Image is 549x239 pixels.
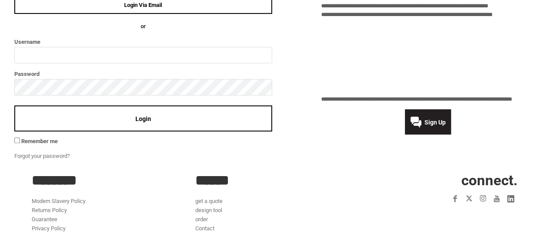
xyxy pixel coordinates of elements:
span: Sign Up [424,119,446,126]
span: Login Via Email [124,2,162,8]
a: Privacy Policy [32,225,66,232]
a: Forgot your password? [14,153,70,159]
span: Login [135,115,151,122]
span: Remember me [21,138,58,144]
iframe: Customer reviews powered by Trustpilot [398,211,517,221]
a: Modern Slavery Policy [32,198,85,204]
a: Contact [195,225,214,232]
a: design tool [195,207,222,213]
h4: OR [14,22,272,31]
iframe: Customer reviews powered by Trustpilot [321,25,535,90]
a: order [195,216,208,223]
label: Password [14,69,272,79]
a: get a quote [195,198,223,204]
a: Guarantee [32,216,57,223]
a: Returns Policy [32,207,67,213]
label: Username [14,37,272,47]
h2: CONNECT. [359,173,517,187]
input: Remember me [14,138,20,143]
